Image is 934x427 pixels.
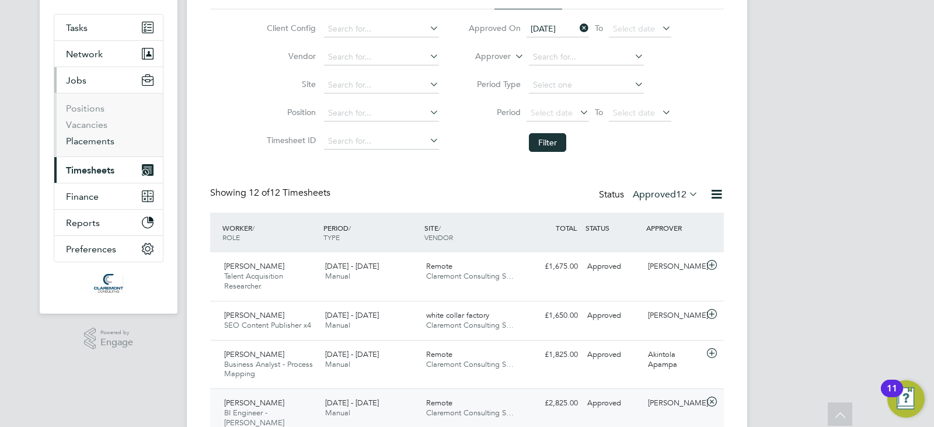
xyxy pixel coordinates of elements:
[94,274,123,293] img: claremontconsulting1-logo-retina.png
[84,328,134,350] a: Powered byEngage
[324,21,439,37] input: Search for...
[591,20,607,36] span: To
[66,191,99,202] span: Finance
[325,261,379,271] span: [DATE] - [DATE]
[426,408,514,418] span: Claremont Consulting S…
[438,223,441,232] span: /
[348,223,351,232] span: /
[54,67,163,93] button: Jobs
[583,394,643,413] div: Approved
[583,306,643,325] div: Approved
[426,359,514,369] span: Claremont Consulting S…
[613,23,655,34] span: Select date
[54,157,163,183] button: Timesheets
[426,320,514,330] span: Claremont Consulting S…
[529,49,644,65] input: Search for...
[54,41,163,67] button: Network
[224,271,283,291] span: Talent Acquisition Researcher.
[591,105,607,120] span: To
[54,236,163,262] button: Preferences
[263,79,316,89] label: Site
[468,107,521,117] label: Period
[224,349,284,359] span: [PERSON_NAME]
[421,217,522,248] div: SITE
[66,136,114,147] a: Placements
[426,271,514,281] span: Claremont Consulting S…
[54,15,163,40] a: Tasks
[100,338,133,348] span: Engage
[263,135,316,145] label: Timesheet ID
[426,261,452,271] span: Remote
[522,394,583,413] div: £2,825.00
[263,23,316,33] label: Client Config
[643,345,704,374] div: Akintola Apampa
[224,310,284,320] span: [PERSON_NAME]
[210,187,333,199] div: Showing
[249,187,330,199] span: 12 Timesheets
[468,79,521,89] label: Period Type
[426,310,489,320] span: white collar factory
[583,345,643,364] div: Approved
[887,388,897,404] div: 11
[583,257,643,276] div: Approved
[522,345,583,364] div: £1,825.00
[643,257,704,276] div: [PERSON_NAME]
[66,217,100,228] span: Reports
[249,187,270,199] span: 12 of
[643,306,704,325] div: [PERSON_NAME]
[325,408,350,418] span: Manual
[224,320,311,330] span: SEO Content Publisher x4
[522,306,583,325] div: £1,650.00
[66,22,88,33] span: Tasks
[633,189,698,200] label: Approved
[66,165,114,176] span: Timesheets
[424,232,453,242] span: VENDOR
[66,103,104,114] a: Positions
[54,210,163,235] button: Reports
[522,257,583,276] div: £1,675.00
[54,93,163,157] div: Jobs
[325,271,350,281] span: Manual
[643,394,704,413] div: [PERSON_NAME]
[529,77,644,93] input: Select one
[531,107,573,118] span: Select date
[323,232,340,242] span: TYPE
[324,133,439,150] input: Search for...
[643,217,704,238] div: APPROVER
[222,232,240,242] span: ROLE
[66,244,116,255] span: Preferences
[219,217,320,248] div: WORKER
[324,49,439,65] input: Search for...
[613,107,655,118] span: Select date
[100,328,133,338] span: Powered by
[54,183,163,209] button: Finance
[263,51,316,61] label: Vendor
[556,223,577,232] span: TOTAL
[252,223,255,232] span: /
[325,349,379,359] span: [DATE] - [DATE]
[324,77,439,93] input: Search for...
[324,105,439,121] input: Search for...
[529,133,566,152] button: Filter
[224,261,284,271] span: [PERSON_NAME]
[887,380,925,418] button: Open Resource Center, 11 new notifications
[325,310,379,320] span: [DATE] - [DATE]
[320,217,421,248] div: PERIOD
[66,119,107,130] a: Vacancies
[458,51,511,63] label: Approver
[531,23,556,34] span: [DATE]
[676,189,686,200] span: 12
[263,107,316,117] label: Position
[325,398,379,408] span: [DATE] - [DATE]
[325,359,350,369] span: Manual
[468,23,521,33] label: Approved On
[426,349,452,359] span: Remote
[54,274,163,293] a: Go to home page
[325,320,350,330] span: Manual
[224,359,313,379] span: Business Analyst - Process Mapping
[583,217,643,238] div: STATUS
[224,398,284,408] span: [PERSON_NAME]
[599,187,700,203] div: Status
[426,398,452,408] span: Remote
[66,75,86,86] span: Jobs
